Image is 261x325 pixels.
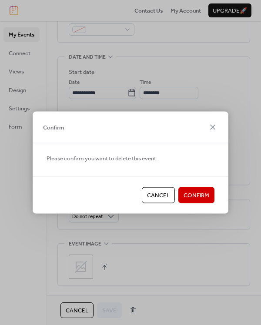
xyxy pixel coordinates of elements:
span: Cancel [147,191,170,200]
button: Confirm [178,187,214,203]
span: Please confirm you want to delete this event. [47,154,157,163]
button: Cancel [142,187,175,203]
span: Confirm [184,191,209,200]
span: Confirm [43,123,64,132]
